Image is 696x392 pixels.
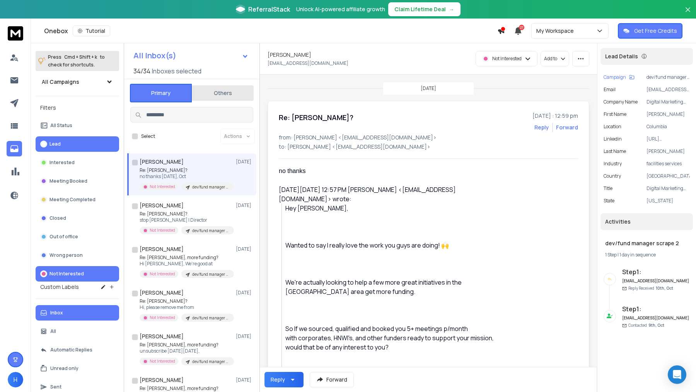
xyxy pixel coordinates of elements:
p: [DATE] [236,246,253,252]
div: | [605,252,688,258]
h1: [PERSON_NAME] [140,202,184,209]
p: [DATE] [236,333,253,339]
p: [US_STATE] [647,198,690,204]
button: Get Free Credits [618,23,682,39]
button: Lead [36,136,119,152]
p: Meeting Completed [49,197,96,203]
p: Not Interested [150,227,175,233]
p: State [604,198,614,204]
p: Digital Marketing Specialist [647,99,690,105]
div: Activities [600,213,693,230]
p: industry [604,161,622,167]
button: Others [192,85,254,102]
button: All Status [36,118,119,133]
p: Not Interested [150,358,175,364]
div: Onebox [44,25,497,36]
button: Reply [534,124,549,131]
p: Add to [544,56,557,62]
p: Email [604,87,616,93]
button: H [8,372,23,387]
p: First Name [604,111,626,117]
button: Not Interested [36,266,119,282]
button: Tutorial [73,25,110,36]
h3: Filters [36,102,119,113]
p: dev/fund manager scrape 1 [192,272,229,277]
p: Lead Details [605,53,638,60]
p: Sent [50,384,61,390]
button: Forward [310,372,354,387]
span: 27 [519,25,524,30]
p: [URL][DOMAIN_NAME] [647,136,690,142]
h1: All Inbox(s) [133,52,176,59]
p: Automatic Replies [50,347,92,353]
p: unsubscribe [DATE][DATE], [140,348,232,354]
p: Not Interested [49,271,84,277]
p: stop [PERSON_NAME] | Director [140,217,232,223]
button: Campaign [604,74,635,80]
h1: [PERSON_NAME] [140,158,184,166]
p: Re: [PERSON_NAME]? [140,167,232,173]
button: Close banner [683,5,693,23]
button: Out of office [36,229,119,244]
p: All Status [50,122,72,129]
p: Campaign [604,74,626,80]
p: dev/fund manager scrape 1 [192,359,229,365]
button: Meeting Booked [36,173,119,189]
p: Interested [49,160,75,166]
p: Columbia [647,124,690,130]
button: Closed [36,210,119,226]
span: 34 / 34 [133,66,150,76]
button: Reply [264,372,304,387]
p: dev/fund manager scrape 2 [192,228,229,234]
p: Unread only [50,365,78,372]
div: [DATE][DATE] 12:57 PM [PERSON_NAME] <[EMAIL_ADDRESS][DOMAIN_NAME]> wrote: [279,185,505,204]
label: Select [141,133,155,139]
p: Country [604,173,621,179]
p: Re: [PERSON_NAME]? [140,211,232,217]
p: Get Free Credits [634,27,677,35]
p: Not Interested [150,315,175,321]
button: Primary [130,84,192,102]
p: [EMAIL_ADDRESS][DOMAIN_NAME] [268,60,348,66]
div: Reply [271,376,285,384]
p: Wrong person [49,252,83,258]
h1: [PERSON_NAME] [140,245,184,253]
p: Inbox [50,310,63,316]
p: Digital Marketing Specialist [647,185,690,192]
h3: Custom Labels [40,283,79,291]
span: 1 Step [605,251,617,258]
button: Unread only [36,361,119,376]
p: Re: [PERSON_NAME], more funding? [140,255,232,261]
p: [GEOGRAPHIC_DATA] [647,173,690,179]
h1: [PERSON_NAME] [140,333,184,340]
h1: dev/fund manager scrape 2 [605,239,688,247]
p: Hi [PERSON_NAME], We're good at [140,261,232,267]
p: Hi, please remove me from [140,304,232,311]
span: 1 day in sequence [619,251,656,258]
h1: [PERSON_NAME] [140,289,184,297]
p: [EMAIL_ADDRESS][DOMAIN_NAME] [647,87,690,93]
h6: [EMAIL_ADDRESS][DOMAIN_NAME] [622,278,690,284]
h3: Inboxes selected [152,66,201,76]
button: All Campaigns [36,74,119,90]
button: All [36,324,119,339]
p: location [604,124,621,130]
p: title [604,185,612,192]
button: Claim Lifetime Deal→ [388,2,461,16]
p: [PERSON_NAME] [647,148,690,154]
button: Inbox [36,305,119,321]
h6: Step 1 : [622,304,690,314]
p: [PERSON_NAME] [647,111,690,117]
button: Meeting Completed [36,192,119,207]
h1: Re: [PERSON_NAME]? [279,112,353,123]
p: Press to check for shortcuts. [48,53,105,69]
div: Forward [556,124,578,131]
button: Interested [36,155,119,170]
span: → [449,5,454,13]
p: [DATE] [236,290,253,296]
p: All [50,328,56,334]
p: Not Interested [150,271,175,277]
p: facilities services [647,161,690,167]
